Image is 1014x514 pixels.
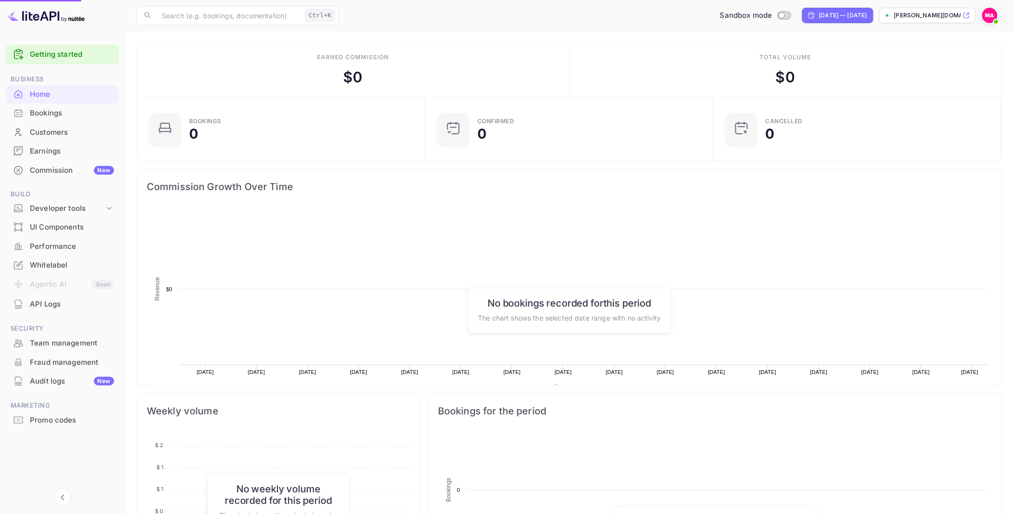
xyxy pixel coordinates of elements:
div: UI Components [30,222,114,233]
text: [DATE] [606,369,623,375]
span: Build [6,189,119,200]
text: [DATE] [708,369,725,375]
text: Bookings [445,478,452,502]
tspan: $ 1 [156,486,163,493]
a: Performance [6,237,119,255]
div: Customers [30,127,114,138]
span: Marketing [6,400,119,411]
text: [DATE] [248,369,265,375]
div: Home [6,85,119,104]
text: [DATE] [810,369,828,375]
a: CommissionNew [6,161,119,179]
a: Fraud management [6,353,119,371]
text: [DATE] [197,369,214,375]
div: Bookings [30,108,114,119]
div: Bookings [6,104,119,123]
span: Commission Growth Over Time [147,179,992,194]
text: [DATE] [861,369,879,375]
a: UI Components [6,218,119,236]
a: Team management [6,334,119,352]
div: Performance [6,237,119,256]
div: Total volume [760,53,811,62]
div: New [94,166,114,175]
div: Performance [30,241,114,252]
a: Whitelabel [6,256,119,274]
text: $0 [166,286,172,292]
text: [DATE] [913,369,930,375]
span: Sandbox mode [720,10,772,21]
button: Collapse navigation [54,489,71,506]
tspan: $ 2 [155,442,163,449]
div: New [94,377,114,385]
div: 0 [766,127,775,141]
a: Earnings [6,142,119,160]
span: Weekly volume [147,403,410,419]
div: Promo codes [30,415,114,426]
div: $ 0 [776,66,795,88]
a: Promo codes [6,411,119,429]
div: [DATE] — [DATE] [819,11,867,20]
div: Customers [6,123,119,142]
div: Earned commission [318,53,389,62]
h6: No bookings recorded for this period [478,297,661,309]
div: Bookings [189,118,221,124]
div: Fraud management [30,357,114,368]
span: Security [6,323,119,334]
div: Fraud management [6,353,119,372]
div: API Logs [6,295,119,314]
div: Developer tools [6,200,119,217]
div: Home [30,89,114,100]
p: The chart shows the selected date range with no activity [478,313,661,323]
div: Promo codes [6,411,119,430]
div: Audit logsNew [6,372,119,391]
a: API Logs [6,295,119,313]
div: Commission [30,165,114,176]
div: Whitelabel [6,256,119,275]
text: [DATE] [401,369,419,375]
text: [DATE] [962,369,979,375]
div: Team management [6,334,119,353]
div: Developer tools [30,203,104,214]
text: [DATE] [299,369,316,375]
div: $ 0 [344,66,363,88]
text: [DATE] [503,369,521,375]
div: Getting started [6,45,119,64]
text: Revenue [154,277,161,301]
div: Confirmed [477,118,514,124]
div: 0 [477,127,487,141]
a: Getting started [30,49,114,60]
a: Audit logsNew [6,372,119,390]
div: Whitelabel [30,260,114,271]
span: Bookings for the period [438,403,992,419]
div: Earnings [6,142,119,161]
a: Home [6,85,119,103]
div: Ctrl+K [305,9,335,22]
div: UI Components [6,218,119,237]
text: 0 [457,487,460,493]
div: Earnings [30,146,114,157]
input: Search (e.g. bookings, documentation) [156,6,301,25]
p: [PERSON_NAME][DOMAIN_NAME]... [894,11,961,20]
div: API Logs [30,299,114,310]
text: [DATE] [759,369,777,375]
div: CANCELLED [766,118,803,124]
text: [DATE] [452,369,470,375]
a: Bookings [6,104,119,122]
a: Customers [6,123,119,141]
text: [DATE] [555,369,572,375]
div: 0 [189,127,198,141]
tspan: $ 1 [156,464,163,471]
img: LiteAPI logo [8,8,85,23]
div: Audit logs [30,376,114,387]
text: [DATE] [657,369,674,375]
div: CommissionNew [6,161,119,180]
img: Mohamed Aiman [982,8,998,23]
div: Switch to Production mode [716,10,795,21]
h6: No weekly volume recorded for this period [218,483,340,506]
text: [DATE] [350,369,368,375]
text: Revenue [562,385,587,391]
span: Business [6,74,119,85]
div: Team management [30,338,114,349]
